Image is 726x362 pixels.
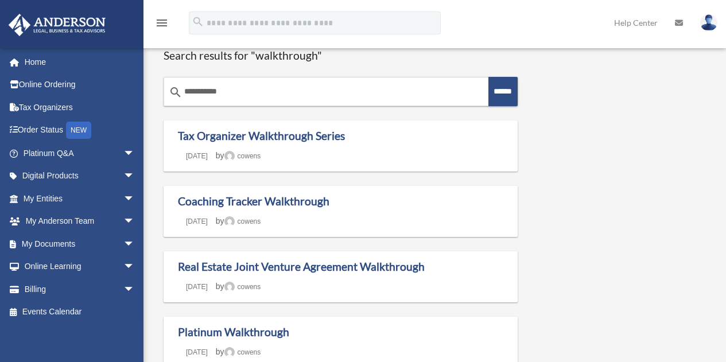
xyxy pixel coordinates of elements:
a: cowens [224,348,261,356]
a: [DATE] [178,348,216,356]
a: cowens [224,283,261,291]
span: arrow_drop_down [123,165,146,188]
a: Online Ordering [8,73,152,96]
i: search [169,85,183,99]
a: Coaching Tracker Walkthrough [178,194,329,208]
a: Tax Organizer Walkthrough Series [178,129,345,142]
a: cowens [224,152,261,160]
a: Tax Organizers [8,96,152,119]
a: [DATE] [178,152,216,160]
a: Billingarrow_drop_down [8,278,152,301]
i: search [192,15,204,28]
a: Platinum Walkthrough [178,325,289,338]
span: arrow_drop_down [123,278,146,301]
span: by [216,151,261,160]
a: My Anderson Teamarrow_drop_down [8,210,152,233]
img: User Pic [700,14,717,31]
a: [DATE] [178,217,216,225]
a: My Documentsarrow_drop_down [8,232,152,255]
a: My Entitiesarrow_drop_down [8,187,152,210]
a: menu [155,20,169,30]
a: Home [8,50,146,73]
span: by [216,347,261,356]
a: Online Learningarrow_drop_down [8,255,152,278]
a: cowens [224,217,261,225]
a: [DATE] [178,283,216,291]
span: arrow_drop_down [123,210,146,233]
span: arrow_drop_down [123,187,146,211]
a: Real Estate Joint Venture Agreement Walkthrough [178,260,425,273]
i: menu [155,16,169,30]
a: Order StatusNEW [8,119,152,142]
span: arrow_drop_down [123,232,146,256]
a: Events Calendar [8,301,152,324]
div: NEW [66,122,91,139]
span: arrow_drop_down [123,255,146,279]
span: by [216,216,261,225]
h1: Search results for "walkthrough" [164,49,518,63]
a: Platinum Q&Aarrow_drop_down [8,142,152,165]
img: Anderson Advisors Platinum Portal [5,14,109,36]
a: Digital Productsarrow_drop_down [8,165,152,188]
span: arrow_drop_down [123,142,146,165]
span: by [216,282,261,291]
